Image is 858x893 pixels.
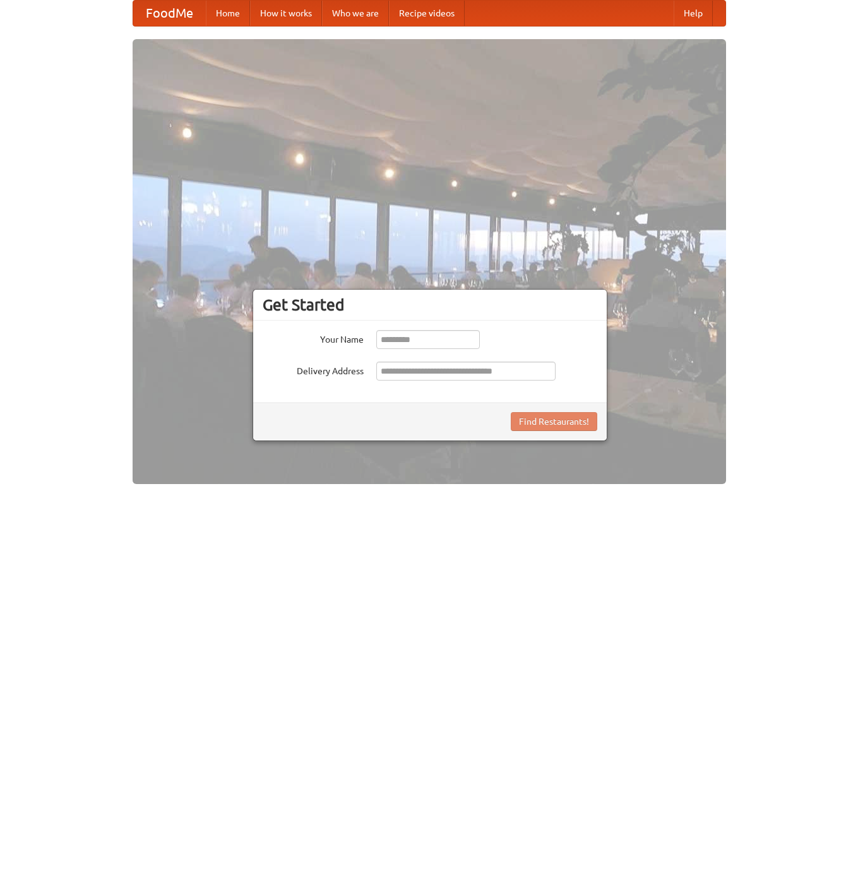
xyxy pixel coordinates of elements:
[263,362,364,377] label: Delivery Address
[263,295,597,314] h3: Get Started
[389,1,465,26] a: Recipe videos
[511,412,597,431] button: Find Restaurants!
[322,1,389,26] a: Who we are
[206,1,250,26] a: Home
[674,1,713,26] a: Help
[263,330,364,346] label: Your Name
[250,1,322,26] a: How it works
[133,1,206,26] a: FoodMe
